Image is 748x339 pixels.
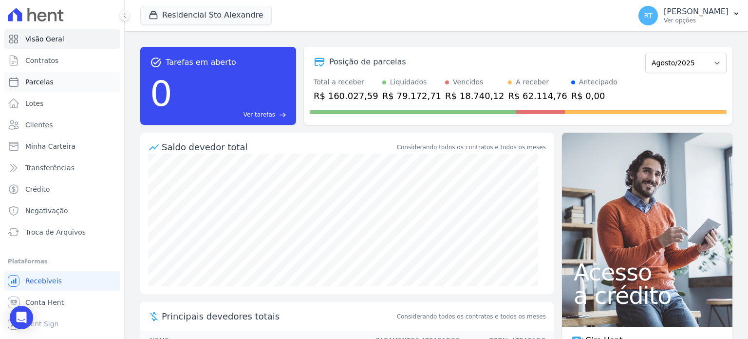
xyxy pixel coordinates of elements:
div: Considerando todos os contratos e todos os meses [397,143,546,152]
div: R$ 79.172,71 [382,89,441,102]
span: Transferências [25,163,75,173]
div: 0 [150,68,172,119]
span: Ver tarefas [243,110,275,119]
div: Vencidos [453,77,483,87]
span: task_alt [150,57,162,68]
span: a crédito [574,284,721,307]
span: Recebíveis [25,276,62,286]
div: Saldo devedor total [162,140,395,154]
a: Troca de Arquivos [4,222,120,242]
span: Troca de Arquivos [25,227,86,237]
span: RT [644,12,652,19]
div: Antecipado [579,77,617,87]
span: Visão Geral [25,34,64,44]
div: Plataformas [8,256,116,267]
p: Ver opções [664,17,729,24]
a: Clientes [4,115,120,135]
div: Posição de parcelas [329,56,406,68]
div: R$ 62.114,76 [508,89,567,102]
a: Parcelas [4,72,120,92]
a: Ver tarefas east [176,110,286,119]
span: Principais devedores totais [162,310,395,323]
a: Visão Geral [4,29,120,49]
span: Conta Hent [25,298,64,307]
button: Residencial Sto Alexandre [140,6,272,24]
a: Minha Carteira [4,137,120,156]
span: Clientes [25,120,53,130]
span: Parcelas [25,77,54,87]
a: Contratos [4,51,120,70]
div: A receber [516,77,549,87]
div: R$ 18.740,12 [445,89,504,102]
p: [PERSON_NAME] [664,7,729,17]
a: Transferências [4,158,120,178]
button: RT [PERSON_NAME] Ver opções [631,2,748,29]
a: Crédito [4,179,120,199]
a: Recebíveis [4,271,120,291]
span: Negativação [25,206,68,216]
div: Liquidados [390,77,427,87]
a: Negativação [4,201,120,220]
div: R$ 0,00 [571,89,617,102]
div: R$ 160.027,59 [314,89,378,102]
span: Lotes [25,99,44,108]
a: Conta Hent [4,293,120,312]
div: Total a receber [314,77,378,87]
a: Lotes [4,94,120,113]
span: Tarefas em aberto [166,57,236,68]
span: Minha Carteira [25,141,75,151]
div: Open Intercom Messenger [10,306,33,329]
span: east [279,111,286,119]
span: Contratos [25,56,58,65]
span: Considerando todos os contratos e todos os meses [397,312,546,321]
span: Crédito [25,184,50,194]
span: Acesso [574,260,721,284]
